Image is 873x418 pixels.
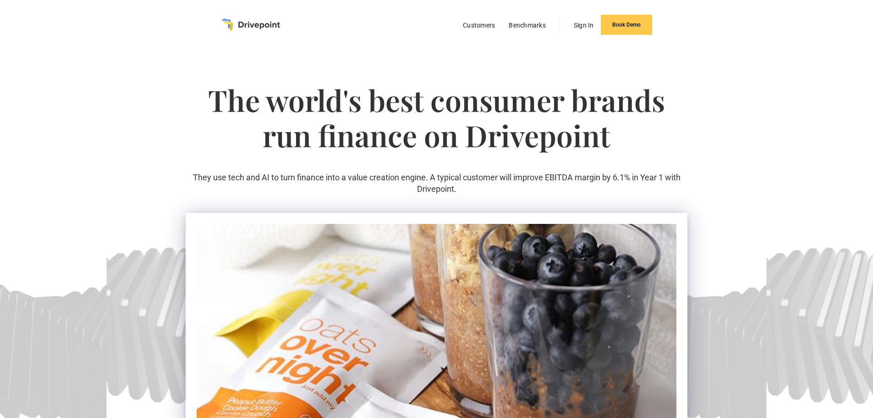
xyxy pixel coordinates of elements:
[569,19,598,31] a: Sign In
[221,18,280,31] a: home
[601,15,652,35] a: Book Demo
[504,19,550,31] a: Benchmarks
[186,83,687,172] h1: The world's best consumer brands run finance on Drivepoint
[186,172,687,195] p: They use tech and AI to turn finance into a value creation engine. A typical customer will improv...
[458,19,500,31] a: Customers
